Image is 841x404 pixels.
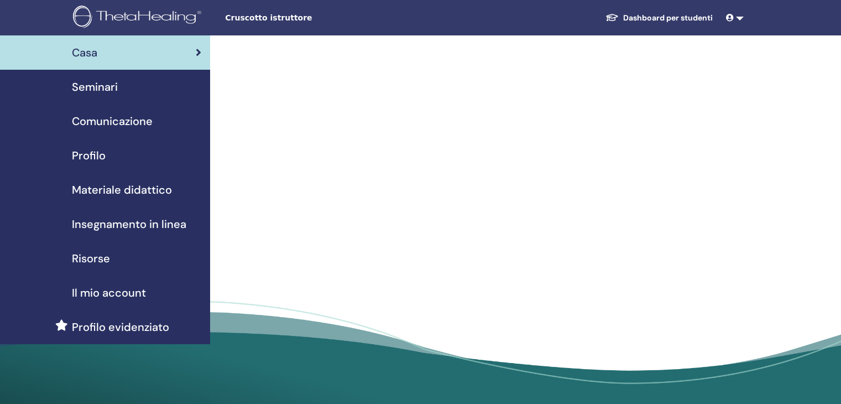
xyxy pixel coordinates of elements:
[72,113,153,130] span: Comunicazione
[605,13,619,22] img: graduation-cap-white.svg
[72,79,118,95] span: Seminari
[72,216,186,232] span: Insegnamento in linea
[72,250,110,267] span: Risorse
[225,12,391,24] span: Cruscotto istruttore
[72,284,146,301] span: Il mio account
[73,6,205,30] img: logo.png
[72,182,172,198] span: Materiale didattico
[72,147,106,164] span: Profilo
[72,319,169,335] span: Profilo evidenziato
[72,44,97,61] span: Casa
[597,8,722,28] a: Dashboard per studenti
